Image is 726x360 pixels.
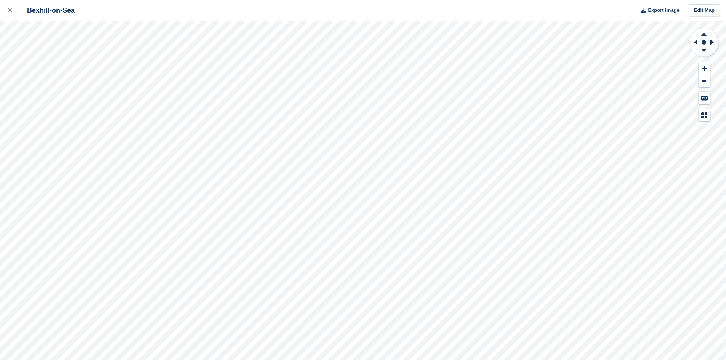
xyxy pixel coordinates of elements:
[699,109,710,122] button: Map Legend
[689,4,720,17] a: Edit Map
[699,92,710,104] button: Keyboard Shortcuts
[648,6,679,14] span: Export Image
[699,62,710,75] button: Zoom In
[699,75,710,88] button: Zoom Out
[20,6,75,15] div: Bexhill-on-Sea
[636,4,680,17] button: Export Image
